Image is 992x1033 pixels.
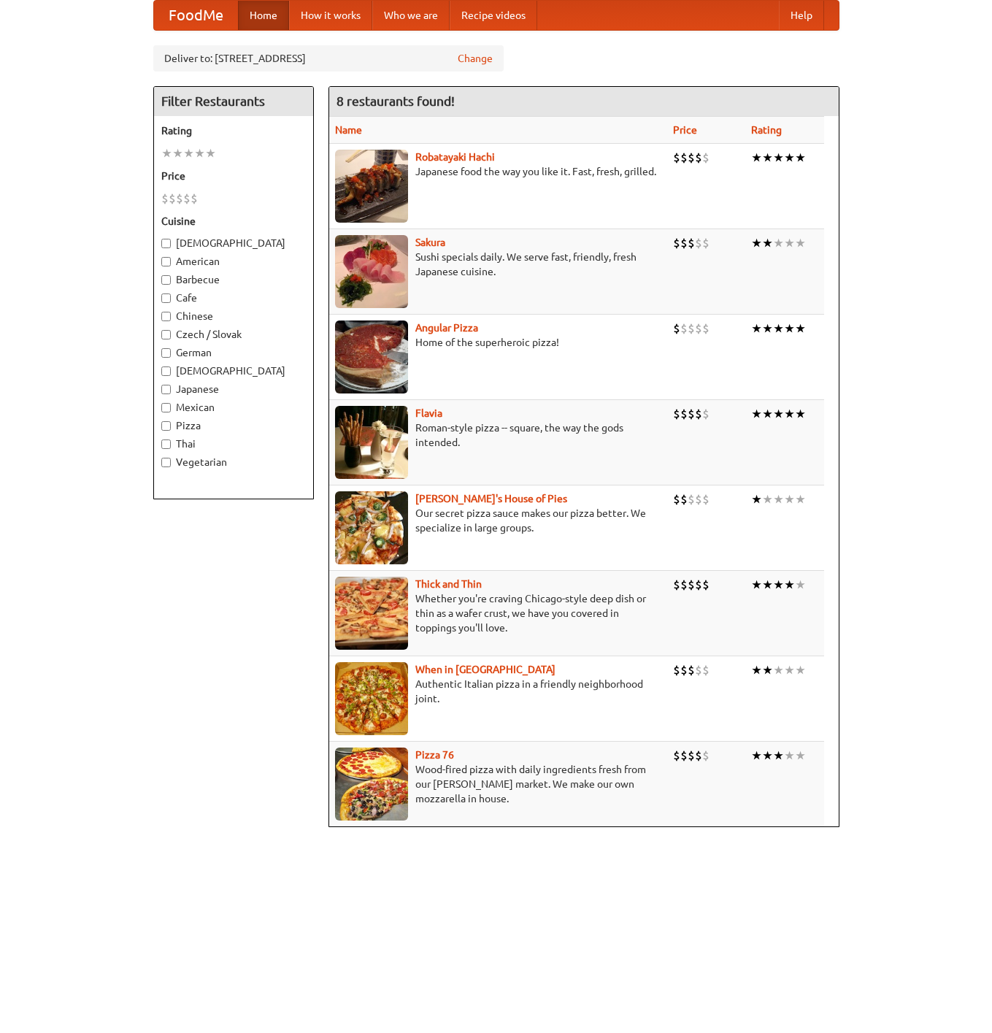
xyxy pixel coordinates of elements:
input: Mexican [161,403,171,412]
p: Whether you're craving Chicago-style deep dish or thin as a wafer crust, we have you covered in t... [335,591,662,635]
li: ★ [751,662,762,678]
input: Cafe [161,293,171,303]
a: FoodMe [154,1,238,30]
li: $ [702,406,710,422]
label: Czech / Slovak [161,327,306,342]
li: ★ [161,145,172,161]
b: Flavia [415,407,442,419]
li: ★ [795,748,806,764]
input: Chinese [161,312,171,321]
li: ★ [183,145,194,161]
img: sakura.jpg [335,235,408,308]
li: ★ [194,145,205,161]
li: ★ [795,662,806,678]
li: $ [688,748,695,764]
input: American [161,257,171,266]
li: $ [695,748,702,764]
a: Name [335,124,362,136]
img: pizza76.jpg [335,748,408,821]
input: Japanese [161,385,171,394]
li: $ [695,406,702,422]
li: ★ [773,748,784,764]
p: Our secret pizza sauce makes our pizza better. We specialize in large groups. [335,506,662,535]
a: Thick and Thin [415,578,482,590]
input: German [161,348,171,358]
li: ★ [762,235,773,251]
li: $ [695,491,702,507]
li: $ [688,150,695,166]
label: Cafe [161,291,306,305]
li: ★ [762,577,773,593]
b: [PERSON_NAME]'s House of Pies [415,493,567,504]
p: Authentic Italian pizza in a friendly neighborhood joint. [335,677,662,706]
li: $ [680,406,688,422]
label: Vegetarian [161,455,306,469]
li: $ [673,748,680,764]
li: ★ [773,577,784,593]
li: $ [688,406,695,422]
a: Who we are [372,1,450,30]
li: ★ [784,406,795,422]
input: [DEMOGRAPHIC_DATA] [161,366,171,376]
h4: Filter Restaurants [154,87,313,116]
label: German [161,345,306,360]
li: ★ [795,406,806,422]
a: Help [779,1,824,30]
a: Sakura [415,237,445,248]
a: How it works [289,1,372,30]
li: ★ [205,145,216,161]
input: Czech / Slovak [161,330,171,339]
li: $ [183,191,191,207]
a: Angular Pizza [415,322,478,334]
li: ★ [751,235,762,251]
label: Chinese [161,309,306,323]
h5: Rating [161,123,306,138]
label: Thai [161,437,306,451]
li: ★ [784,150,795,166]
li: $ [702,320,710,337]
li: ★ [172,145,183,161]
li: $ [191,191,198,207]
input: Barbecue [161,275,171,285]
img: robatayaki.jpg [335,150,408,223]
li: $ [688,577,695,593]
li: ★ [784,235,795,251]
li: ★ [762,406,773,422]
a: Home [238,1,289,30]
li: ★ [751,748,762,764]
input: Thai [161,439,171,449]
li: $ [161,191,169,207]
li: ★ [773,320,784,337]
a: Recipe videos [450,1,537,30]
label: [DEMOGRAPHIC_DATA] [161,364,306,378]
li: ★ [762,150,773,166]
li: ★ [751,150,762,166]
img: thick.jpg [335,577,408,650]
label: American [161,254,306,269]
li: ★ [784,491,795,507]
li: ★ [795,235,806,251]
li: $ [702,150,710,166]
li: $ [169,191,176,207]
li: ★ [795,150,806,166]
li: ★ [773,235,784,251]
li: $ [673,235,680,251]
li: $ [680,577,688,593]
li: $ [673,662,680,678]
li: ★ [795,320,806,337]
li: $ [688,662,695,678]
li: ★ [762,491,773,507]
h5: Price [161,169,306,183]
img: angular.jpg [335,320,408,393]
a: When in [GEOGRAPHIC_DATA] [415,664,555,675]
li: ★ [773,406,784,422]
li: $ [680,320,688,337]
li: $ [680,150,688,166]
li: ★ [784,662,795,678]
a: Pizza 76 [415,749,454,761]
a: Price [673,124,697,136]
li: $ [702,491,710,507]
